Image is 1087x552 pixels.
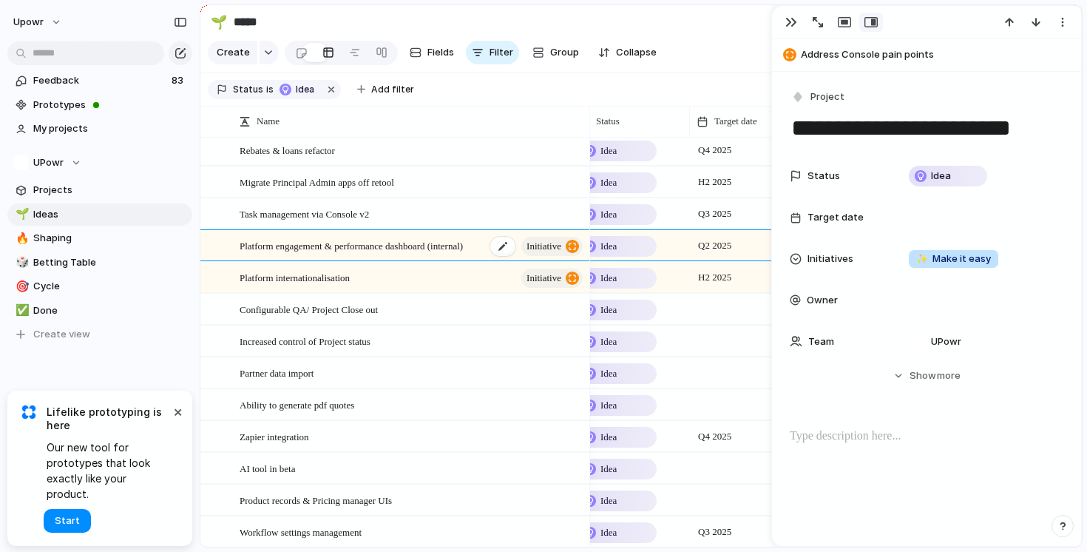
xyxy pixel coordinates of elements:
span: Address Console pain points [801,47,1074,62]
span: is [266,83,274,96]
span: Idea [931,169,951,184]
span: initiative [526,268,561,289]
span: Ability to generate pdf quotes [240,396,354,413]
span: Name [257,114,280,129]
span: Product records & Pricing manager UIs [240,491,392,508]
button: 🌱 [13,207,28,222]
button: 🎲 [13,255,28,270]
a: ✅Done [7,300,192,322]
span: H2 2025 [694,269,735,286]
button: Showmore [790,363,1063,389]
a: Projects [7,179,192,201]
span: Q4 2025 [694,141,735,159]
span: Done [33,303,187,318]
button: Add filter [348,79,423,100]
span: Partner data import [240,364,314,381]
span: Zapier integration [240,428,309,445]
span: Filter [490,45,513,60]
a: 🔥Shaping [7,227,192,249]
span: Group [550,45,579,60]
span: AI tool in beta [240,460,295,477]
a: 🎯Cycle [7,275,192,297]
span: UPowr [33,155,64,170]
span: Q2 2025 [694,237,735,255]
button: Idea [275,81,322,98]
span: Idea [600,334,617,349]
span: Start [55,514,80,528]
a: Prototypes [7,94,192,116]
span: Idea [600,462,617,477]
span: Feedback [33,73,167,88]
span: Q3 2025 [694,523,735,541]
span: My projects [33,121,187,136]
button: Dismiss [169,403,186,420]
span: Lifelike prototyping is here [47,405,170,432]
span: Cycle [33,279,187,294]
span: Target date [714,114,757,129]
span: Idea [600,430,617,445]
a: 🌱Ideas [7,203,192,226]
span: Idea [600,144,617,158]
a: Feedback83 [7,70,192,92]
span: Make it easy [916,252,991,266]
button: UPowr [7,152,192,174]
span: Idea [600,207,617,222]
span: Idea [600,303,617,317]
div: 🎲 [16,254,26,271]
span: Prototypes [33,98,187,112]
span: initiative [526,236,561,257]
span: Q3 2025 [694,205,735,223]
span: Idea [600,525,617,540]
button: 🎯 [13,279,28,294]
span: Collapse [616,45,657,60]
button: initiative [521,269,583,288]
button: Group [525,41,586,64]
div: 🌱 [16,206,26,223]
button: upowr [7,10,70,34]
span: Status [807,169,840,184]
button: Create view [7,323,192,346]
button: 🌱 [207,10,231,34]
span: Initiatives [807,252,853,266]
span: Fields [427,45,454,60]
button: Collapse [592,41,663,64]
span: Migrate Principal Admin apps off retool [240,173,394,190]
button: is [263,81,277,98]
button: ✅ [13,303,28,318]
button: Filter [466,41,519,64]
button: Project [788,87,849,108]
span: Idea [600,175,617,190]
span: H2 2025 [694,173,735,191]
span: Idea [600,239,617,254]
span: Rebates & loans refactor [240,141,335,158]
span: Idea [600,271,617,286]
a: 🎲Betting Table [7,252,192,274]
span: Idea [600,366,617,381]
span: Create [217,45,250,60]
span: ✨ [916,252,928,264]
span: Project [810,90,844,104]
div: 🌱 [211,12,227,32]
div: 🔥 [16,230,26,247]
span: Increased control of Project status [240,332,370,349]
span: 83 [172,73,186,88]
span: Projects [33,183,187,198]
span: Idea [600,494,617,508]
span: Add filter [371,83,414,96]
button: Address Console pain points [779,43,1074,67]
button: 🔥 [13,231,28,246]
span: Task management via Console v2 [240,205,369,222]
span: Idea [600,398,617,413]
span: Configurable QA/ Project Close out [240,300,378,317]
button: Create [208,41,257,64]
span: Show [910,368,936,383]
a: My projects [7,118,192,140]
span: Platform internationalisation [240,269,350,286]
span: Betting Table [33,255,187,270]
span: UPowr [931,334,961,349]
